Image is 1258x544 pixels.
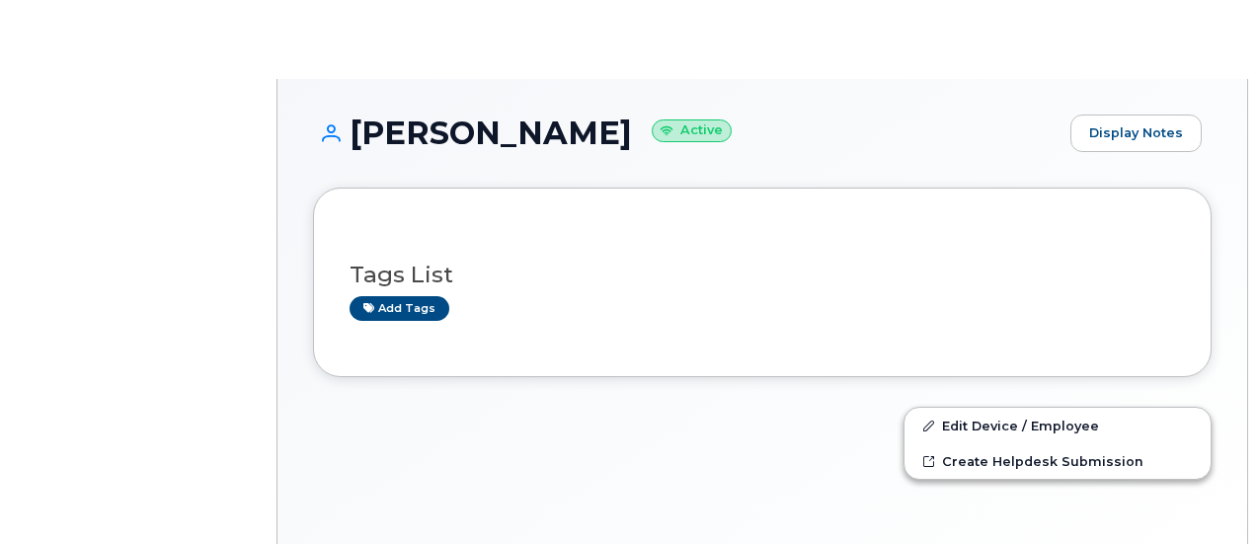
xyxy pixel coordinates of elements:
[652,119,732,142] small: Active
[313,116,1061,150] h1: [PERSON_NAME]
[904,408,1211,443] a: Edit Device / Employee
[350,263,1175,287] h3: Tags List
[904,443,1211,479] a: Create Helpdesk Submission
[350,296,449,321] a: Add tags
[1070,115,1202,152] a: Display Notes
